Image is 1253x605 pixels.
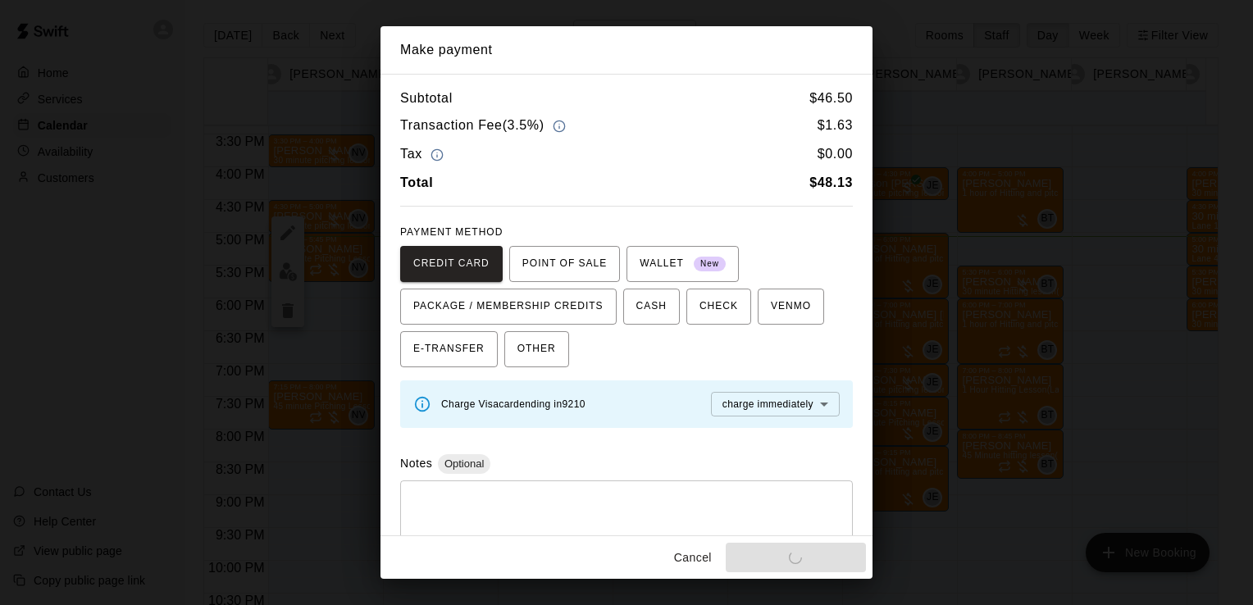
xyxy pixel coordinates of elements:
span: E-TRANSFER [413,336,485,362]
h6: $ 1.63 [818,115,853,137]
button: CREDIT CARD [400,246,503,282]
b: $ 48.13 [809,175,853,189]
button: POINT OF SALE [509,246,620,282]
b: Total [400,175,433,189]
h6: $ 0.00 [818,143,853,166]
span: Optional [438,457,490,470]
span: VENMO [771,293,811,320]
button: Cancel [667,543,719,573]
span: PACKAGE / MEMBERSHIP CREDITS [413,293,604,320]
span: CHECK [699,293,738,320]
span: New [694,253,726,275]
h6: $ 46.50 [809,88,853,109]
button: PACKAGE / MEMBERSHIP CREDITS [400,289,617,325]
span: OTHER [517,336,556,362]
span: POINT OF SALE [522,251,607,277]
h6: Tax [400,143,448,166]
button: WALLET New [626,246,739,282]
label: Notes [400,457,432,470]
button: OTHER [504,331,569,367]
span: CREDIT CARD [413,251,490,277]
h6: Subtotal [400,88,453,109]
span: charge immediately [722,398,813,410]
button: CASH [623,289,680,325]
h2: Make payment [380,26,873,74]
span: WALLET [640,251,726,277]
span: Charge Visa card ending in 9210 [441,398,585,410]
span: PAYMENT METHOD [400,226,503,238]
button: E-TRANSFER [400,331,498,367]
button: CHECK [686,289,751,325]
button: VENMO [758,289,824,325]
span: CASH [636,293,667,320]
h6: Transaction Fee ( 3.5% ) [400,115,570,137]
